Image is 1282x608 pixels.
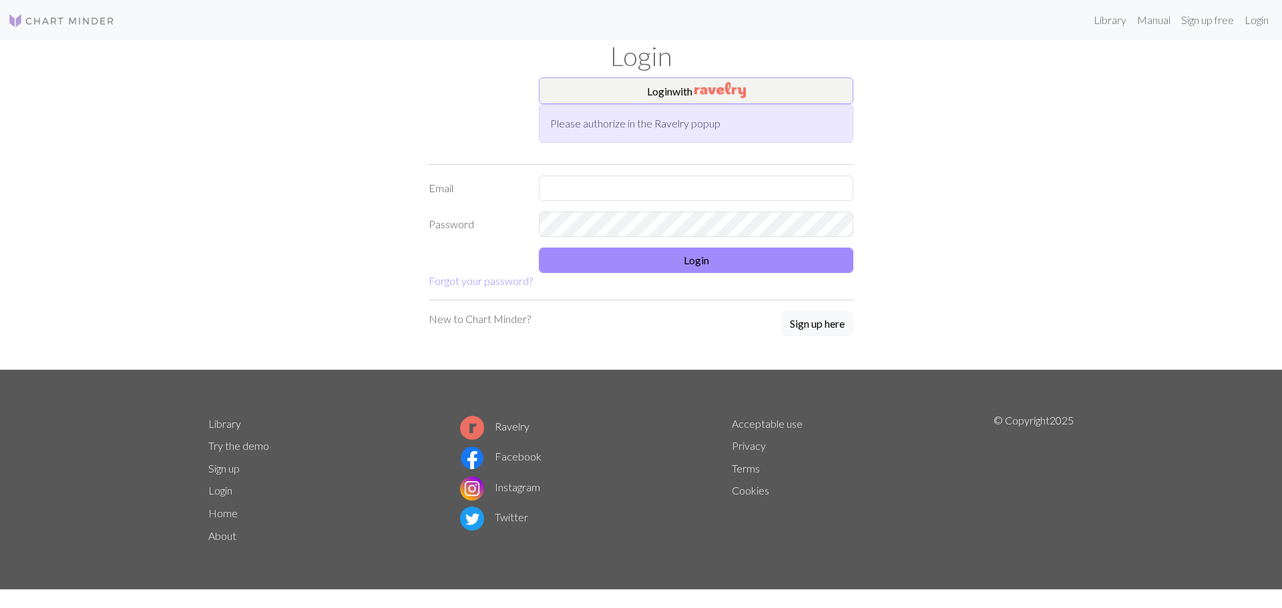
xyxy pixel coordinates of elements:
[421,176,531,201] label: Email
[460,420,529,432] a: Ravelry
[200,40,1082,72] h1: Login
[208,462,240,475] a: Sign up
[460,416,484,440] img: Ravelry logo
[994,412,1074,547] p: © Copyright 2025
[208,484,232,497] a: Login
[732,462,760,475] a: Terms
[694,82,746,98] img: Ravelry
[208,417,241,430] a: Library
[539,104,853,143] div: Please authorize in the Ravelry popup
[539,248,853,273] button: Login
[460,511,528,523] a: Twitter
[732,484,769,497] a: Cookies
[208,439,269,452] a: Try the demo
[460,446,484,470] img: Facebook logo
[208,529,236,542] a: About
[1088,7,1132,33] a: Library
[8,13,115,29] img: Logo
[732,417,803,430] a: Acceptable use
[460,450,542,463] a: Facebook
[429,311,531,327] p: New to Chart Minder?
[539,77,853,104] button: Loginwith
[460,481,540,493] a: Instagram
[208,507,238,519] a: Home
[460,477,484,501] img: Instagram logo
[732,439,766,452] a: Privacy
[1176,7,1239,33] a: Sign up free
[1239,7,1274,33] a: Login
[781,311,853,338] a: Sign up here
[421,212,531,237] label: Password
[781,311,853,336] button: Sign up here
[429,274,533,287] a: Forgot your password?
[1132,7,1176,33] a: Manual
[460,507,484,531] img: Twitter logo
